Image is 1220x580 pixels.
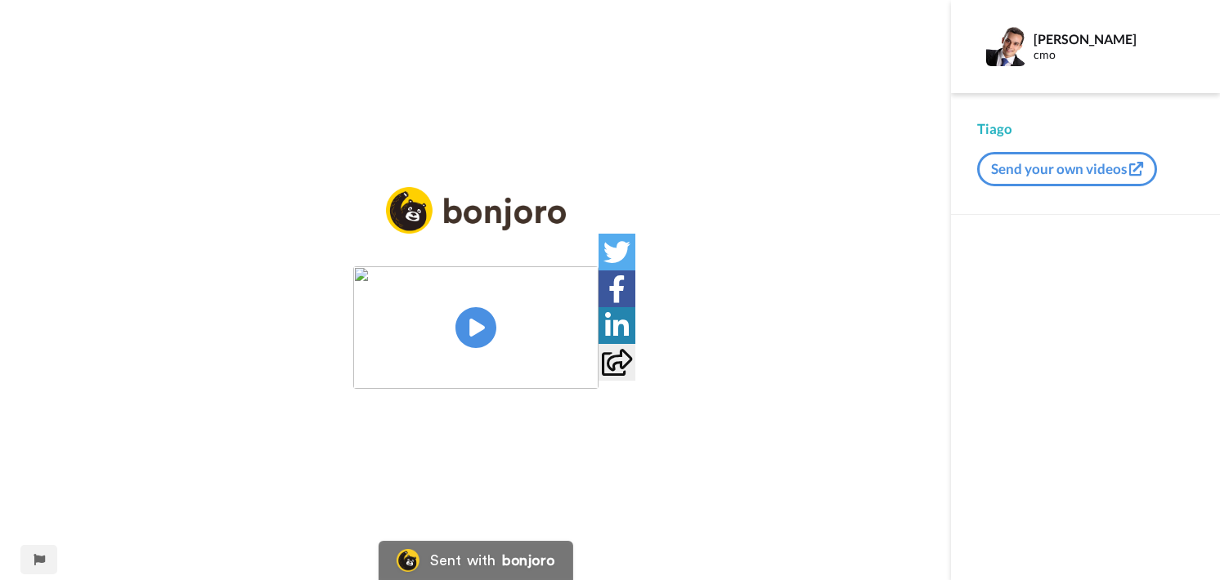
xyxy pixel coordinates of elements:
[378,541,572,580] a: Bonjoro LogoSent withbonjoro
[353,266,599,389] img: 12cbf92c-f6af-494b-9834-6c0157f08566.jpg
[1034,31,1193,47] div: [PERSON_NAME]
[1034,48,1193,62] div: cmo
[396,549,419,572] img: Bonjoro Logo
[502,553,554,568] div: bonjoro
[977,152,1157,186] button: Send your own videos
[986,27,1025,66] img: Profile Image
[977,119,1194,139] div: Tiago
[430,553,496,568] div: Sent with
[386,187,566,234] img: logo_full.png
